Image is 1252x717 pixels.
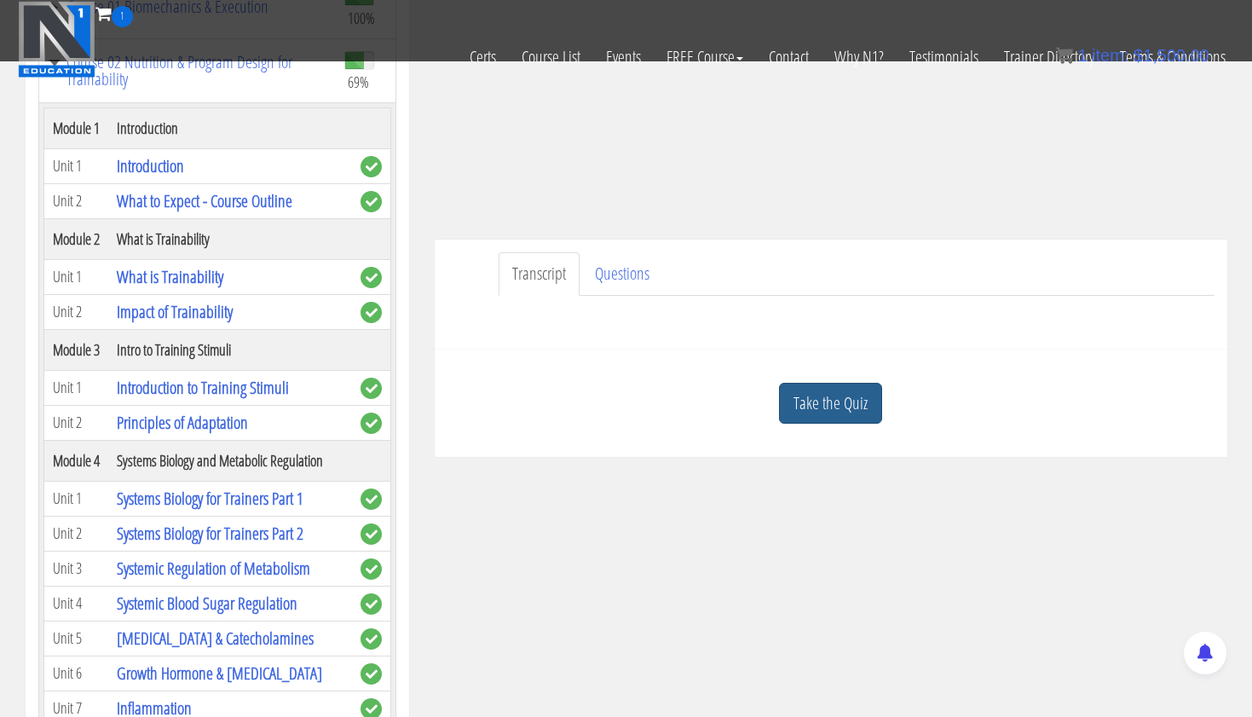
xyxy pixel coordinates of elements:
[117,411,248,434] a: Principles of Adaptation
[43,516,108,551] td: Unit 2
[117,189,292,212] a: What to Expect - Course Outline
[43,621,108,656] td: Unit 5
[117,154,184,177] a: Introduction
[1077,46,1087,65] span: 1
[361,156,382,177] span: complete
[1134,46,1143,65] span: $
[112,6,133,27] span: 1
[117,265,223,288] a: What is Trainability
[108,218,352,259] th: What is Trainability
[43,440,108,481] th: Module 4
[43,405,108,440] td: Unit 2
[43,148,108,183] td: Unit 1
[117,662,322,685] a: Growth Hormone & [MEDICAL_DATA]
[361,523,382,545] span: complete
[1107,27,1238,87] a: Terms & Conditions
[43,259,108,294] td: Unit 1
[361,267,382,288] span: complete
[1092,46,1128,65] span: item:
[581,252,663,296] a: Questions
[117,376,289,399] a: Introduction to Training Stimuli
[95,2,133,25] a: 1
[361,413,382,434] span: complete
[117,592,297,615] a: Systemic Blood Sugar Regulation
[43,107,108,148] th: Module 1
[756,27,822,87] a: Contact
[361,302,382,323] span: complete
[361,378,382,399] span: complete
[108,329,352,370] th: Intro to Training Stimuli
[43,551,108,586] td: Unit 3
[18,1,95,78] img: n1-education
[361,628,382,650] span: complete
[361,593,382,615] span: complete
[43,329,108,370] th: Module 3
[361,191,382,212] span: complete
[43,586,108,621] td: Unit 4
[43,218,108,259] th: Module 2
[117,300,233,323] a: Impact of Trainability
[108,440,352,481] th: Systems Biology and Metabolic Regulation
[117,557,310,580] a: Systemic Regulation of Metabolism
[348,72,369,91] span: 69%
[43,294,108,329] td: Unit 2
[457,27,509,87] a: Certs
[822,27,897,87] a: Why N1?
[117,627,314,650] a: [MEDICAL_DATA] & Catecholamines
[43,183,108,218] td: Unit 2
[361,489,382,510] span: complete
[1056,47,1073,64] img: icon11.png
[779,383,882,425] a: Take the Quiz
[117,522,303,545] a: Systems Biology for Trainers Part 2
[509,27,593,87] a: Course List
[499,252,580,296] a: Transcript
[43,481,108,516] td: Unit 1
[43,656,108,691] td: Unit 6
[1134,46,1209,65] bdi: 1,500.00
[593,27,654,87] a: Events
[1056,46,1209,65] a: 1 item: $1,500.00
[361,663,382,685] span: complete
[117,487,303,510] a: Systems Biology for Trainers Part 1
[654,27,756,87] a: FREE Course
[897,27,991,87] a: Testimonials
[43,370,108,405] td: Unit 1
[361,558,382,580] span: complete
[991,27,1107,87] a: Trainer Directory
[108,107,352,148] th: Introduction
